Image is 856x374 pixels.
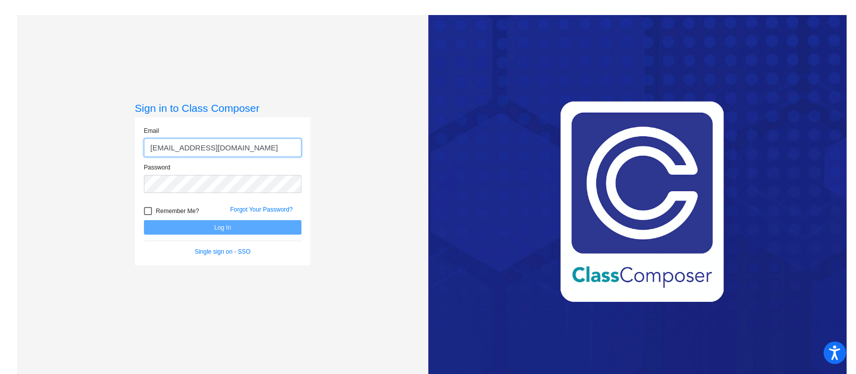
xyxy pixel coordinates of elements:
[144,220,301,235] button: Log In
[156,205,199,217] span: Remember Me?
[144,163,170,172] label: Password
[230,206,293,213] a: Forgot Your Password?
[144,126,159,135] label: Email
[195,248,250,255] a: Single sign on - SSO
[135,102,310,114] h3: Sign in to Class Composer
